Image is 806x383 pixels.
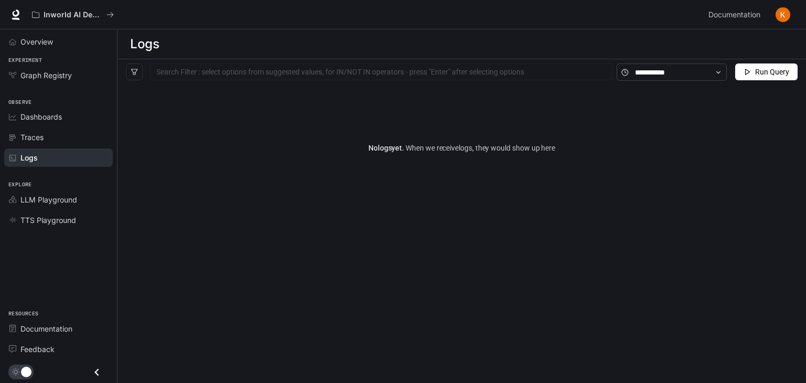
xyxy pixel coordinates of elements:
span: Documentation [20,323,72,334]
article: No logs yet. [368,142,555,154]
span: Dashboards [20,111,62,122]
a: LLM Playground [4,190,113,209]
p: Inworld AI Demos [44,10,102,19]
span: Graph Registry [20,70,72,81]
span: Logs [20,152,38,163]
span: Run Query [755,66,789,78]
a: Documentation [4,320,113,338]
span: Documentation [708,8,760,22]
span: Dark mode toggle [21,366,31,377]
span: Feedback [20,344,55,355]
img: User avatar [776,7,790,22]
a: Documentation [704,4,768,25]
span: LLM Playground [20,194,77,205]
button: Close drawer [85,361,109,383]
button: User avatar [772,4,793,25]
a: Traces [4,128,113,146]
a: Feedback [4,340,113,358]
a: Overview [4,33,113,51]
span: filter [131,68,138,76]
span: Traces [20,132,44,143]
button: filter [126,63,143,80]
span: When we receive logs , they would show up here [404,144,555,152]
h1: Logs [130,34,159,55]
a: TTS Playground [4,211,113,229]
a: Graph Registry [4,66,113,84]
button: Run Query [735,63,798,80]
span: Overview [20,36,53,47]
button: All workspaces [27,4,119,25]
span: TTS Playground [20,215,76,226]
a: Logs [4,148,113,167]
a: Dashboards [4,108,113,126]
